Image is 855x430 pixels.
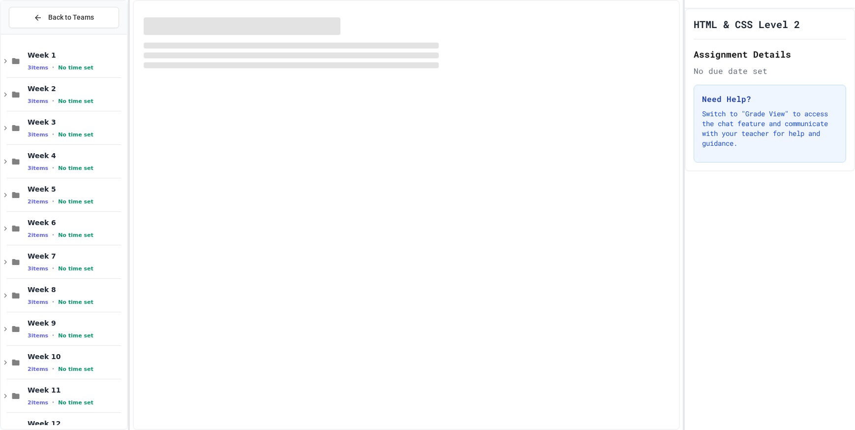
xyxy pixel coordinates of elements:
[58,198,93,205] span: No time set
[28,352,125,361] span: Week 10
[28,65,48,71] span: 3 items
[28,198,48,205] span: 2 items
[52,265,54,272] span: •
[28,84,125,93] span: Week 2
[28,366,48,372] span: 2 items
[52,64,54,71] span: •
[28,218,125,227] span: Week 6
[28,151,125,160] span: Week 4
[52,231,54,239] span: •
[52,298,54,306] span: •
[773,348,845,390] iframe: chat widget
[702,109,838,148] p: Switch to "Grade View" to access the chat feature and communicate with your teacher for help and ...
[58,98,93,104] span: No time set
[694,17,800,31] h1: HTML & CSS Level 2
[58,366,93,372] span: No time set
[58,65,93,71] span: No time set
[28,332,48,339] span: 3 items
[52,131,54,138] span: •
[28,232,48,238] span: 2 items
[28,285,125,294] span: Week 8
[28,51,125,60] span: Week 1
[28,399,48,406] span: 2 items
[28,98,48,104] span: 3 items
[28,386,125,395] span: Week 11
[58,165,93,171] span: No time set
[694,65,846,77] div: No due date set
[28,132,48,138] span: 3 items
[28,118,125,127] span: Week 3
[28,419,125,428] span: Week 12
[28,299,48,305] span: 3 items
[28,252,125,261] span: Week 7
[58,265,93,272] span: No time set
[52,331,54,339] span: •
[28,265,48,272] span: 3 items
[28,319,125,328] span: Week 9
[702,93,838,105] h3: Need Help?
[58,232,93,238] span: No time set
[58,399,93,406] span: No time set
[814,391,845,420] iframe: chat widget
[9,7,119,28] button: Back to Teams
[58,332,93,339] span: No time set
[52,198,54,205] span: •
[48,12,94,23] span: Back to Teams
[58,132,93,138] span: No time set
[58,299,93,305] span: No time set
[52,97,54,105] span: •
[52,164,54,172] span: •
[52,365,54,373] span: •
[28,165,48,171] span: 3 items
[52,398,54,406] span: •
[28,185,125,194] span: Week 5
[694,47,846,61] h2: Assignment Details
